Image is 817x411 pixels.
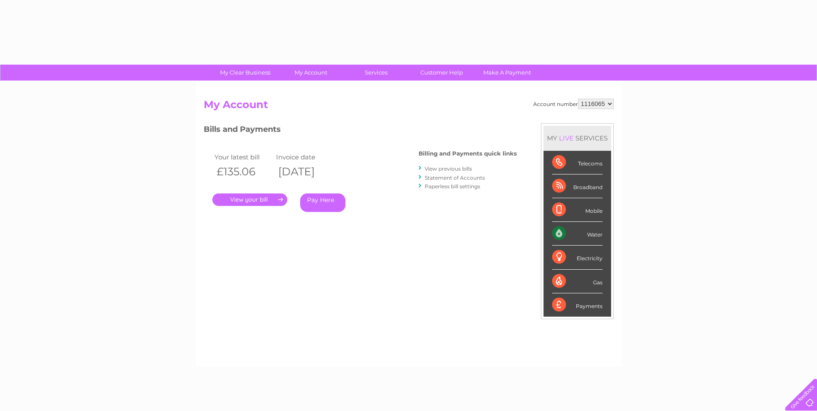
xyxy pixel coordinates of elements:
[557,134,575,142] div: LIVE
[212,163,274,181] th: £135.06
[300,193,345,212] a: Pay Here
[425,165,472,172] a: View previous bills
[274,163,336,181] th: [DATE]
[204,99,614,115] h2: My Account
[544,126,611,150] div: MY SERVICES
[419,150,517,157] h4: Billing and Payments quick links
[204,123,517,138] h3: Bills and Payments
[212,193,287,206] a: .
[472,65,543,81] a: Make A Payment
[552,222,603,246] div: Water
[212,151,274,163] td: Your latest bill
[552,151,603,174] div: Telecoms
[552,246,603,269] div: Electricity
[210,65,281,81] a: My Clear Business
[533,99,614,109] div: Account number
[425,174,485,181] a: Statement of Accounts
[552,198,603,222] div: Mobile
[406,65,477,81] a: Customer Help
[425,183,480,190] a: Paperless bill settings
[552,270,603,293] div: Gas
[341,65,412,81] a: Services
[274,151,336,163] td: Invoice date
[275,65,346,81] a: My Account
[552,293,603,317] div: Payments
[552,174,603,198] div: Broadband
